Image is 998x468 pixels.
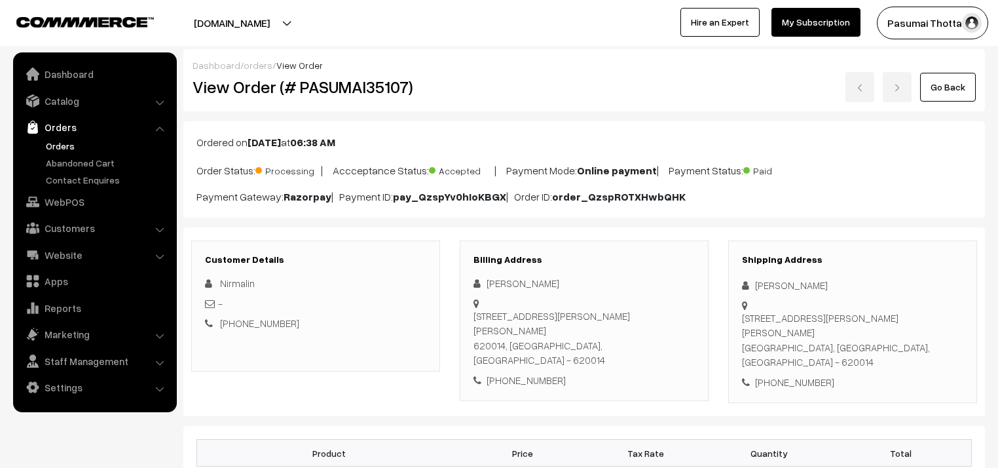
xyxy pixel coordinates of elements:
[920,73,976,102] a: Go Back
[584,440,707,467] th: Tax Rate
[220,277,255,289] span: Nirmalin
[771,8,860,37] a: My Subscription
[16,62,172,86] a: Dashboard
[552,190,686,203] b: order_QzspROTXHwbQHK
[742,278,963,293] div: [PERSON_NAME]
[16,376,172,399] a: Settings
[16,322,172,346] a: Marketing
[473,373,695,388] div: [PHONE_NUMBER]
[16,243,172,267] a: Website
[255,161,321,178] span: Processing
[680,8,760,37] a: Hire an Expert
[742,254,963,265] h3: Shipping Address
[877,7,988,39] button: Pasumai Thotta…
[16,115,172,139] a: Orders
[473,254,695,265] h3: Billing Address
[193,77,441,97] h2: View Order (# PASUMAI35107)
[461,440,584,467] th: Price
[43,139,172,153] a: Orders
[742,311,963,370] div: [STREET_ADDRESS][PERSON_NAME][PERSON_NAME] [GEOGRAPHIC_DATA], [GEOGRAPHIC_DATA], [GEOGRAPHIC_DATA...
[284,190,331,203] b: Razorpay
[16,17,154,27] img: COMMMERCE
[830,440,971,467] th: Total
[962,13,982,33] img: user
[193,60,240,71] a: Dashboard
[16,269,172,293] a: Apps
[16,296,172,320] a: Reports
[220,317,299,329] a: [PHONE_NUMBER]
[205,296,426,311] div: -
[16,89,172,113] a: Catalog
[742,375,963,390] div: [PHONE_NUMBER]
[193,58,976,72] div: / /
[248,136,281,149] b: [DATE]
[16,190,172,214] a: WebPOS
[16,349,172,373] a: Staff Management
[473,276,695,291] div: [PERSON_NAME]
[473,309,695,368] div: [STREET_ADDRESS][PERSON_NAME][PERSON_NAME] 620014, [GEOGRAPHIC_DATA], [GEOGRAPHIC_DATA] - 620014
[276,60,323,71] span: View Order
[43,156,172,170] a: Abandoned Cart
[393,190,506,203] b: pay_QzspYv0hIoKBGX
[196,189,972,205] p: Payment Gateway: | Payment ID: | Order ID:
[197,440,461,467] th: Product
[429,161,494,178] span: Accepted
[196,134,972,150] p: Ordered on at
[290,136,335,149] b: 06:38 AM
[16,13,131,29] a: COMMMERCE
[743,161,809,178] span: Paid
[707,440,830,467] th: Quantity
[244,60,272,71] a: orders
[577,164,657,177] b: Online payment
[196,161,972,178] p: Order Status: | Accceptance Status: | Payment Mode: | Payment Status:
[205,254,426,265] h3: Customer Details
[16,216,172,240] a: Customers
[43,173,172,187] a: Contact Enquires
[148,7,316,39] button: [DOMAIN_NAME]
